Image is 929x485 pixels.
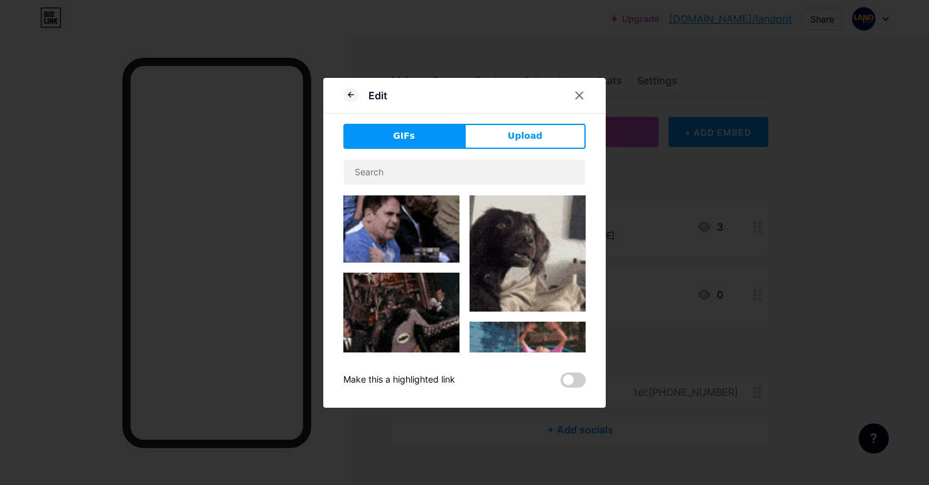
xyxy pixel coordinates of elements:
[368,88,387,103] div: Edit
[508,129,542,143] span: Upload
[343,195,459,263] img: Gihpy
[470,195,586,312] img: Gihpy
[470,322,586,389] img: Gihpy
[464,124,586,149] button: Upload
[343,273,459,361] img: Gihpy
[343,124,464,149] button: GIFs
[393,129,415,143] span: GIFs
[344,160,585,185] input: Search
[343,373,455,388] div: Make this a highlighted link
